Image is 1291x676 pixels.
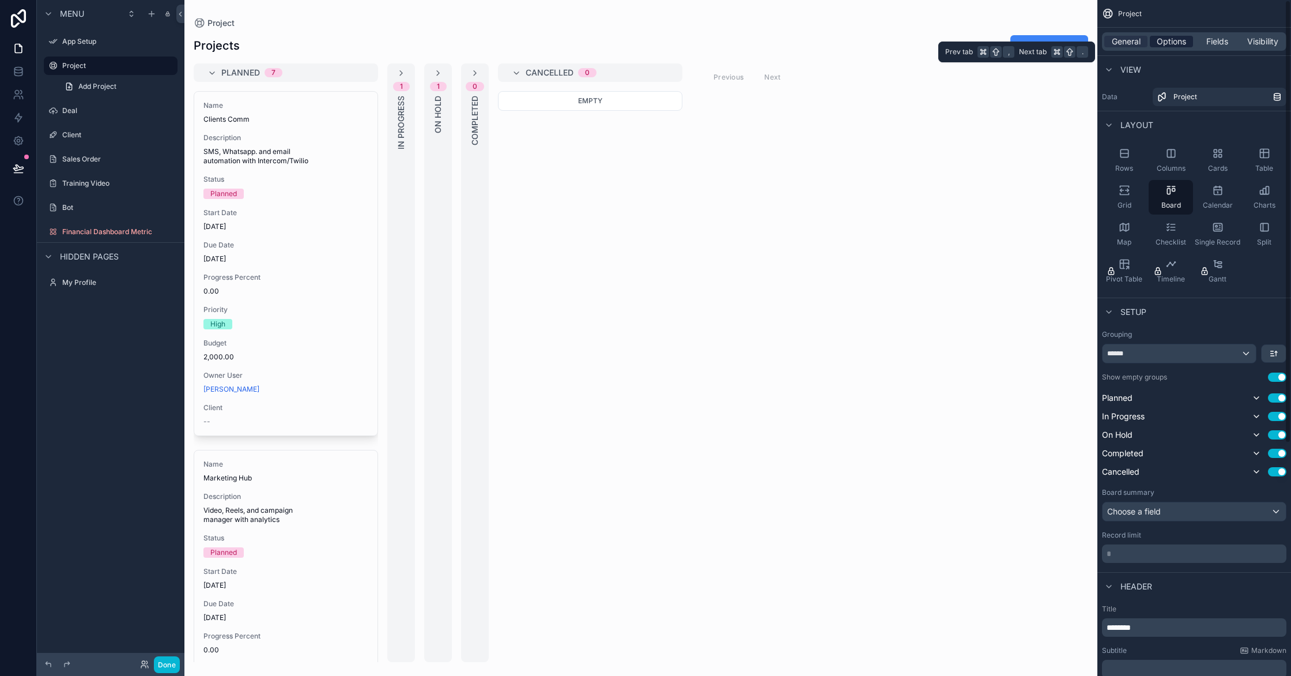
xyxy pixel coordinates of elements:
button: Choose a field [1102,502,1286,521]
span: Prev tab [945,47,973,57]
span: Planned [1102,392,1133,404]
span: Project [1173,92,1197,102]
span: Cards [1208,164,1228,173]
label: Sales Order [62,155,175,164]
div: scrollable content [1102,544,1286,563]
label: Financial Dashboard Metric [62,227,175,236]
button: Columns [1149,143,1193,178]
label: Training Video [62,179,175,188]
a: App Setup [44,32,178,51]
button: Gantt [1195,254,1240,288]
span: Markdown [1251,646,1286,655]
label: Bot [62,203,175,212]
span: . [1078,47,1087,57]
button: Single Record [1195,217,1240,251]
span: Add Project [78,82,116,91]
button: Cards [1195,143,1240,178]
span: Hidden pages [60,251,119,262]
label: Grouping [1102,330,1132,339]
button: Board [1149,180,1193,215]
button: Split [1242,217,1286,251]
button: Rows [1102,143,1146,178]
span: Map [1117,238,1131,247]
span: Menu [60,8,84,20]
span: , [1004,47,1013,57]
a: Sales Order [44,150,178,168]
div: scrollable content [1102,618,1286,637]
span: Cancelled [1102,466,1139,478]
label: Record limit [1102,531,1141,540]
label: Subtitle [1102,646,1127,655]
span: Project [1118,9,1142,18]
label: Board summary [1102,488,1154,497]
button: Map [1102,217,1146,251]
span: Gantt [1209,275,1226,284]
button: Timeline [1149,254,1193,288]
button: Calendar [1195,180,1240,215]
label: Title [1102,604,1286,614]
a: Client [44,126,178,144]
span: Visibility [1247,36,1278,47]
button: Pivot Table [1102,254,1146,288]
span: Next tab [1019,47,1047,57]
span: Header [1120,581,1152,592]
label: Deal [62,106,175,115]
a: Bot [44,198,178,217]
span: Setup [1120,306,1146,318]
span: Timeline [1157,275,1185,284]
a: Deal [44,102,178,120]
button: Checklist [1149,217,1193,251]
label: App Setup [62,37,175,46]
label: Show empty groups [1102,373,1167,382]
label: Client [62,130,175,140]
a: My Profile [44,273,178,292]
a: Project [1153,88,1286,106]
span: General [1112,36,1141,47]
label: Project [62,61,171,70]
a: Project [44,57,178,75]
div: Choose a field [1103,502,1286,521]
a: Add Project [58,77,178,96]
label: Data [1102,92,1148,102]
button: Done [154,656,180,673]
span: Single Record [1195,238,1240,247]
button: Table [1242,143,1286,178]
a: Training Video [44,174,178,193]
span: Completed [1102,448,1143,459]
button: Grid [1102,180,1146,215]
span: Checklist [1156,238,1186,247]
span: Rows [1115,164,1133,173]
span: Table [1255,164,1273,173]
span: Columns [1157,164,1186,173]
span: View [1120,64,1141,76]
span: Split [1257,238,1271,247]
span: Grid [1118,201,1131,210]
span: Layout [1120,119,1153,131]
span: Fields [1206,36,1228,47]
span: Calendar [1203,201,1233,210]
label: My Profile [62,278,175,287]
a: Financial Dashboard Metric [44,223,178,241]
a: Markdown [1240,646,1286,655]
span: In Progress [1102,411,1145,422]
span: Pivot Table [1106,275,1142,284]
button: Charts [1242,180,1286,215]
span: On Hold [1102,429,1133,441]
span: Options [1157,36,1186,47]
span: Charts [1254,201,1275,210]
span: Board [1161,201,1181,210]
